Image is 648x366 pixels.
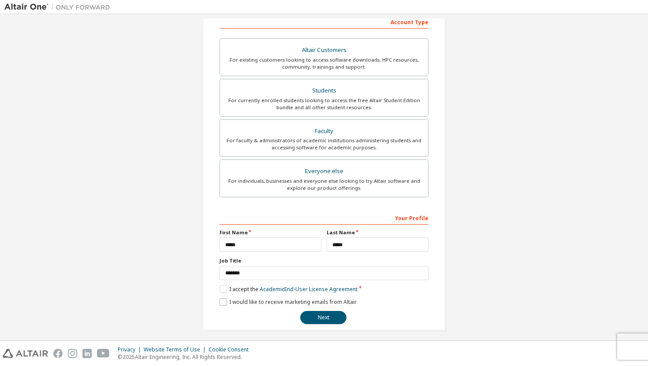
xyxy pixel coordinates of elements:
label: I accept the [220,285,358,293]
div: For faculty & administrators of academic institutions administering students and accessing softwa... [225,137,423,151]
label: Last Name [327,229,428,236]
div: Students [225,85,423,97]
div: For currently enrolled students looking to access the free Altair Student Edition bundle and all ... [225,97,423,111]
div: Cookie Consent [209,346,254,353]
img: altair_logo.svg [3,349,48,358]
button: Next [300,311,346,324]
label: I would like to receive marketing emails from Altair [220,298,357,306]
div: For individuals, businesses and everyone else looking to try Altair software and explore our prod... [225,177,423,192]
a: Academic End-User License Agreement [260,285,358,293]
div: Privacy [118,346,144,353]
p: © 2025 Altair Engineering, Inc. All Rights Reserved. [118,353,254,361]
img: facebook.svg [53,349,63,358]
div: Altair Customers [225,44,423,56]
label: First Name [220,229,321,236]
div: Everyone else [225,165,423,177]
img: Altair One [4,3,115,11]
div: Your Profile [220,211,428,225]
div: Faculty [225,125,423,137]
img: linkedin.svg [82,349,92,358]
label: Job Title [220,257,428,264]
div: For existing customers looking to access software downloads, HPC resources, community, trainings ... [225,56,423,70]
div: Website Terms of Use [144,346,209,353]
div: Account Type [220,15,428,29]
img: instagram.svg [68,349,77,358]
img: youtube.svg [97,349,110,358]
